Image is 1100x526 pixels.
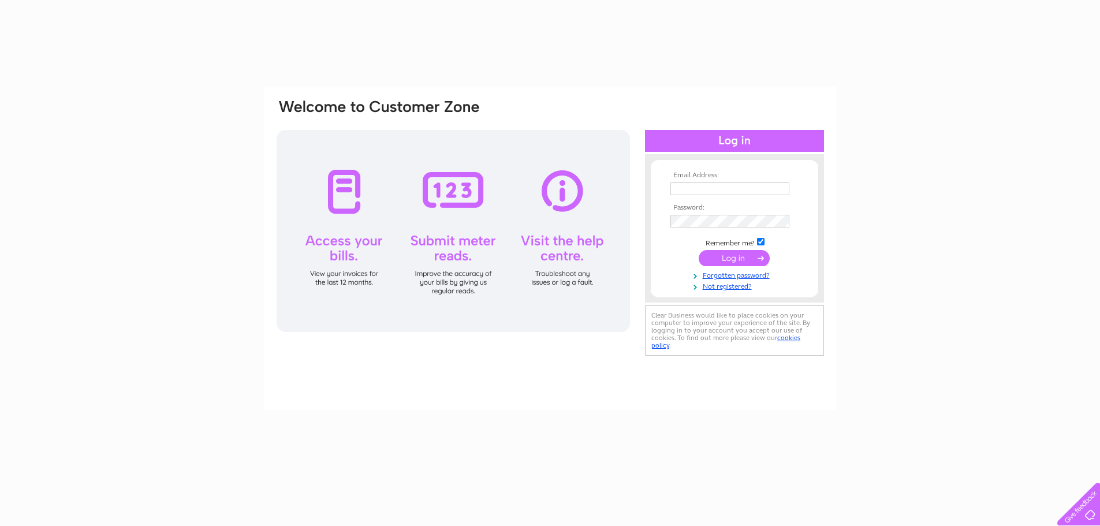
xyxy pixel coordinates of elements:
a: cookies policy [651,334,800,349]
a: Forgotten password? [670,269,801,280]
div: Clear Business would like to place cookies on your computer to improve your experience of the sit... [645,305,824,356]
a: Not registered? [670,280,801,291]
input: Submit [699,250,770,266]
td: Remember me? [668,236,801,248]
th: Email Address: [668,171,801,180]
th: Password: [668,204,801,212]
